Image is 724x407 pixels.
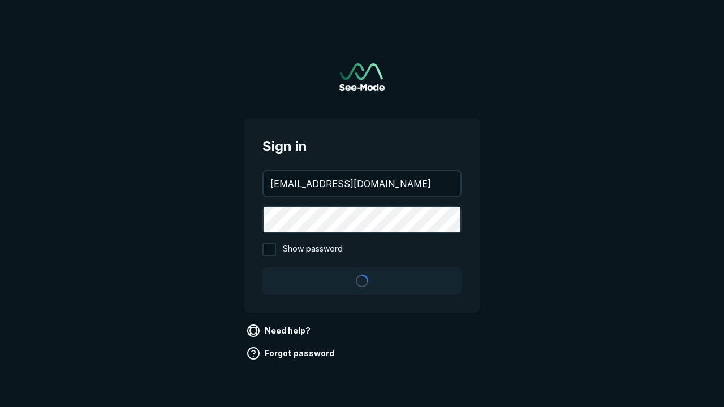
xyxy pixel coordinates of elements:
a: Forgot password [244,344,339,362]
span: Show password [283,243,343,256]
a: Need help? [244,322,315,340]
img: See-Mode Logo [339,63,385,91]
span: Sign in [262,136,462,157]
a: Go to sign in [339,63,385,91]
input: your@email.com [264,171,460,196]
